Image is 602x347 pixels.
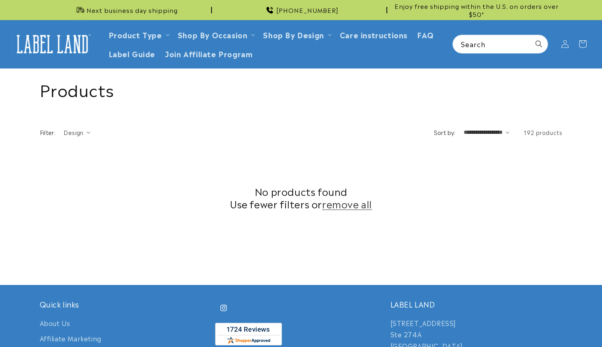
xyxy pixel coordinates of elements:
span: [PHONE_NUMBER] [276,6,339,14]
a: Shop By Design [263,29,324,40]
h2: Filter: [40,128,56,137]
h2: No products found Use fewer filters or [40,185,563,210]
button: Search [530,35,548,53]
span: Label Guide [109,49,156,58]
a: Product Type [109,29,162,40]
a: remove all [322,197,372,210]
summary: Design (0 selected) [64,128,90,137]
a: FAQ [412,25,439,44]
label: Sort by: [434,128,456,136]
a: Label Guide [104,44,160,63]
a: Label Land [9,29,96,60]
summary: Product Type [104,25,173,44]
img: Customer Reviews [215,323,282,345]
span: 192 products [524,128,562,136]
summary: Shop By Design [258,25,335,44]
span: Join Affiliate Program [165,49,253,58]
span: Care instructions [340,30,407,39]
span: Shop By Occasion [178,30,248,39]
span: Enjoy free shipping within the U.S. on orders over $50* [390,2,563,18]
iframe: Gorgias Floating Chat [433,309,594,339]
summary: Shop By Occasion [173,25,259,44]
img: Label Land [12,31,92,56]
a: Join Affiliate Program [160,44,257,63]
h2: LABEL LAND [390,299,563,309]
span: FAQ [417,30,434,39]
span: Next business day shipping [86,6,178,14]
h2: Quick links [40,299,212,309]
h1: Products [40,79,563,100]
a: Care instructions [335,25,412,44]
span: Design [64,128,83,136]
